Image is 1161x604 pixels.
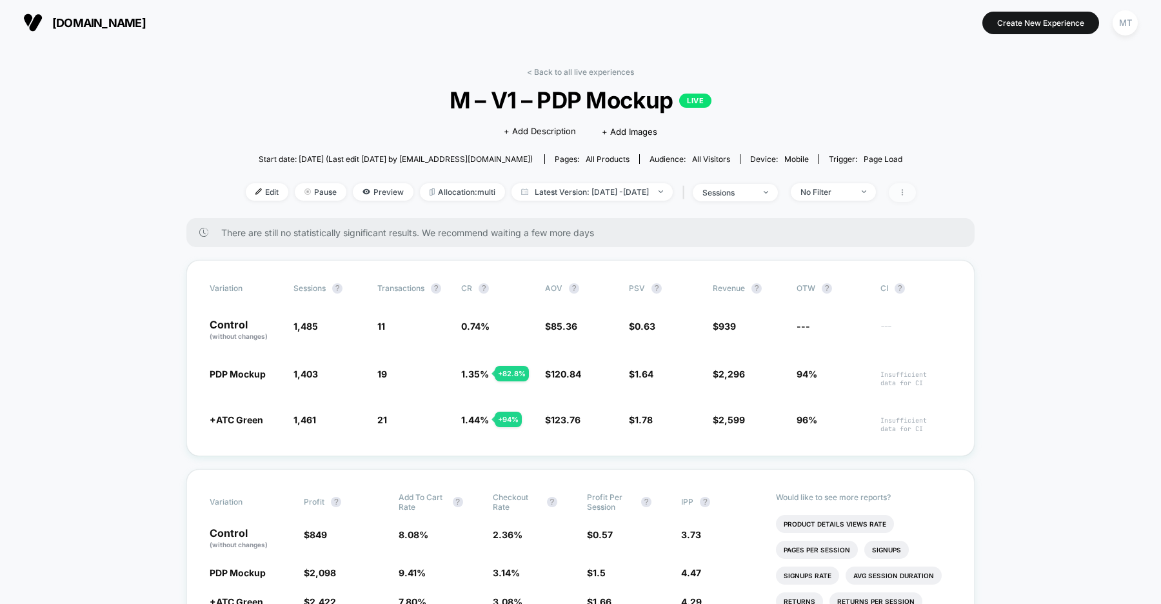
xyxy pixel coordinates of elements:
[700,497,710,507] button: ?
[713,283,745,293] span: Revenue
[420,183,505,201] span: Allocation: multi
[246,183,288,201] span: Edit
[880,323,951,341] span: ---
[310,529,327,540] span: 849
[255,188,262,195] img: edit
[797,321,810,332] span: ---
[461,368,489,379] span: 1.35 %
[635,414,653,425] span: 1.78
[304,188,311,195] img: end
[259,154,533,164] span: Start date: [DATE] (Last edit [DATE] by [EMAIL_ADDRESS][DOMAIN_NAME])
[829,154,902,164] div: Trigger:
[751,283,762,294] button: ?
[453,497,463,507] button: ?
[864,541,909,559] li: Signups
[641,497,651,507] button: ?
[1109,10,1142,36] button: MT
[740,154,819,164] span: Device:
[797,414,817,425] span: 96%
[784,154,809,164] span: mobile
[304,529,327,540] span: $
[719,321,736,332] span: 939
[23,13,43,32] img: Visually logo
[629,414,653,425] span: $
[776,492,952,502] p: Would like to see more reports?
[586,154,630,164] span: all products
[221,227,949,238] span: There are still no statistically significant results. We recommend waiting a few more days
[587,567,606,578] span: $
[295,183,346,201] span: Pause
[569,283,579,294] button: ?
[210,492,281,512] span: Variation
[547,497,557,507] button: ?
[679,183,693,202] span: |
[846,567,942,585] li: Avg Session Duration
[279,86,882,114] span: M – V1 – PDP Mockup
[210,368,266,379] span: PDP Mockup
[399,492,446,512] span: Add To Cart Rate
[862,190,866,193] img: end
[431,283,441,294] button: ?
[479,283,489,294] button: ?
[377,321,385,332] span: 11
[495,366,529,381] div: + 82.8 %
[659,190,663,193] img: end
[545,321,577,332] span: $
[776,515,894,533] li: Product Details Views Rate
[880,416,951,433] span: Insufficient data for CI
[210,528,291,550] p: Control
[629,368,653,379] span: $
[377,368,387,379] span: 19
[587,529,613,540] span: $
[895,283,905,294] button: ?
[377,414,387,425] span: 21
[545,368,581,379] span: $
[399,529,428,540] span: 8.08 %
[650,154,730,164] div: Audience:
[822,283,832,294] button: ?
[511,183,673,201] span: Latest Version: [DATE] - [DATE]
[293,414,316,425] span: 1,461
[1113,10,1138,35] div: MT
[331,497,341,507] button: ?
[797,368,817,379] span: 94%
[527,67,634,77] a: < Back to all live experiences
[681,497,693,507] span: IPP
[713,321,736,332] span: $
[776,541,858,559] li: Pages Per Session
[681,529,701,540] span: 3.73
[210,567,266,578] span: PDP Mockup
[210,332,268,340] span: (without changes)
[679,94,711,108] p: LIVE
[776,567,839,585] li: Signups Rate
[692,154,730,164] span: All Visitors
[719,368,745,379] span: 2,296
[635,368,653,379] span: 1.64
[461,283,472,293] span: CR
[210,283,281,294] span: Variation
[713,368,745,379] span: $
[493,567,520,578] span: 3.14 %
[210,319,281,341] p: Control
[353,183,413,201] span: Preview
[545,414,580,425] span: $
[461,414,489,425] span: 1.44 %
[430,188,435,196] img: rebalance
[461,321,490,332] span: 0.74 %
[587,492,635,512] span: Profit Per Session
[982,12,1099,34] button: Create New Experience
[602,126,657,137] span: + Add Images
[629,321,655,332] span: $
[493,492,541,512] span: Checkout Rate
[681,567,701,578] span: 4.47
[551,321,577,332] span: 85.36
[635,321,655,332] span: 0.63
[593,567,606,578] span: 1.5
[19,12,150,33] button: [DOMAIN_NAME]
[651,283,662,294] button: ?
[332,283,342,294] button: ?
[304,497,324,507] span: Profit
[864,154,902,164] span: Page Load
[593,529,613,540] span: 0.57
[210,541,268,549] span: (without changes)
